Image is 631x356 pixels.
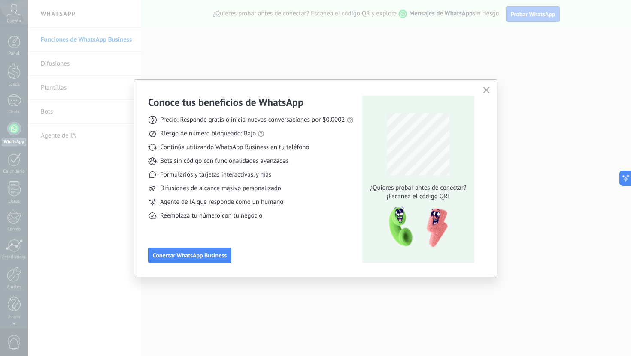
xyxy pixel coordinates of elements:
[367,184,469,192] span: ¿Quieres probar antes de conectar?
[160,171,271,179] span: Formularios y tarjetas interactivas, y más
[148,248,231,263] button: Conectar WhatsApp Business
[382,204,449,250] img: qr-pic-1x.png
[160,143,309,152] span: Continúa utilizando WhatsApp Business en tu teléfono
[153,252,227,258] span: Conectar WhatsApp Business
[160,116,345,124] span: Precio: Responde gratis o inicia nuevas conversaciones por $0.0002
[367,192,469,201] span: ¡Escanea el código QR!
[160,198,283,206] span: Agente de IA que responde como un humano
[160,157,289,165] span: Bots sin código con funcionalidades avanzadas
[160,129,256,138] span: Riesgo de número bloqueado: Bajo
[148,96,303,109] h3: Conoce tus beneficios de WhatsApp
[160,184,281,193] span: Difusiones de alcance masivo personalizado
[160,212,262,220] span: Reemplaza tu número con tu negocio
